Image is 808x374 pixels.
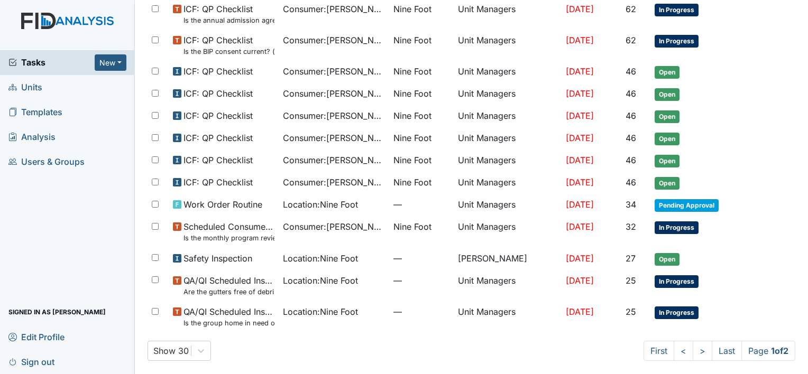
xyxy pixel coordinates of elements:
span: [DATE] [566,177,594,188]
span: [DATE] [566,35,594,45]
span: [DATE] [566,306,594,317]
strong: 1 of 2 [771,345,788,356]
span: In Progress [655,35,699,48]
span: Nine Foot [393,34,431,46]
span: — [393,252,449,265]
nav: task-pagination [644,341,795,361]
span: 25 [626,306,636,317]
td: Unit Managers [454,216,562,247]
a: > [693,341,712,361]
span: Consumer : [PERSON_NAME] [283,3,384,15]
span: Page [741,341,795,361]
span: Pending Approval [655,199,719,212]
span: Templates [8,104,62,120]
span: ICF: QP Checklist [183,132,253,144]
small: Is the group home in need of any outside repairs (paint, gutters, pressure wash, etc.)? [183,318,274,328]
span: 46 [626,88,636,99]
td: Unit Managers [454,301,562,332]
span: 46 [626,155,636,165]
span: In Progress [655,221,699,234]
a: Last [712,341,742,361]
span: Open [655,88,680,101]
span: In Progress [655,306,699,319]
span: Nine Foot [393,109,431,122]
span: Sign out [8,353,54,370]
span: [DATE] [566,133,594,143]
small: Is the BIP consent current? (document the date, BIP number in the comment section) [183,46,274,57]
span: 46 [626,110,636,121]
span: Open [655,133,680,145]
a: < [674,341,693,361]
span: [DATE] [566,199,594,210]
span: Consumer : [PERSON_NAME] [283,109,384,122]
span: ICF: QP Checklist [183,87,253,100]
span: [DATE] [566,88,594,99]
span: Open [655,66,680,79]
button: New [95,54,126,71]
span: Safety Inspection [183,252,252,265]
span: 25 [626,275,636,286]
span: Consumer : [PERSON_NAME] [283,34,384,46]
span: [DATE] [566,221,594,232]
td: Unit Managers [454,30,562,61]
span: 62 [626,35,636,45]
span: [DATE] [566,66,594,77]
span: ICF: QP Checklist [183,154,253,166]
span: Scheduled Consumer Chart Review Is the monthly program review completed by the 15th of the previo... [183,220,274,243]
span: 62 [626,4,636,14]
span: Nine Foot [393,220,431,233]
span: Units [8,79,42,96]
td: Unit Managers [454,83,562,105]
span: Consumer : [PERSON_NAME] [283,176,384,189]
span: Location : Nine Foot [283,305,358,318]
td: Unit Managers [454,194,562,216]
span: Open [655,110,680,123]
span: Nine Foot [393,132,431,144]
span: 34 [626,199,636,210]
span: Open [655,253,680,266]
span: Consumer : [PERSON_NAME] [283,132,384,144]
small: Is the annual admission agreement current? (document the date in the comment section) [183,15,274,25]
span: Users & Groups [8,154,85,170]
span: 46 [626,177,636,188]
td: Unit Managers [454,127,562,149]
span: Analysis [8,129,56,145]
span: — [393,198,449,211]
div: Show 30 [153,344,189,357]
span: [DATE] [566,110,594,121]
span: ICF: QP Checklist Is the annual admission agreement current? (document the date in the comment se... [183,3,274,25]
span: ICF: QP Checklist [183,109,253,122]
span: [DATE] [566,253,594,264]
span: Location : Nine Foot [283,274,358,287]
span: ICF: QP Checklist Is the BIP consent current? (document the date, BIP number in the comment section) [183,34,274,57]
span: Nine Foot [393,176,431,189]
span: ICF: QP Checklist [183,65,253,78]
span: 46 [626,66,636,77]
span: Location : Nine Foot [283,252,358,265]
span: In Progress [655,4,699,16]
span: 27 [626,253,636,264]
span: Consumer : [PERSON_NAME] [283,87,384,100]
span: ICF: QP Checklist [183,176,253,189]
span: Consumer : [PERSON_NAME] [283,220,384,233]
span: — [393,305,449,318]
span: Consumer : [PERSON_NAME] [283,154,384,166]
span: Open [655,155,680,167]
span: Nine Foot [393,154,431,166]
span: Location : Nine Foot [283,198,358,211]
td: Unit Managers [454,172,562,194]
span: Nine Foot [393,65,431,78]
span: [DATE] [566,155,594,165]
span: Signed in as [PERSON_NAME] [8,304,106,320]
td: Unit Managers [454,270,562,301]
a: Tasks [8,56,95,69]
span: Open [655,177,680,190]
span: 32 [626,221,636,232]
td: Unit Managers [454,149,562,172]
span: In Progress [655,275,699,288]
a: First [644,341,674,361]
td: Unit Managers [454,61,562,83]
span: 46 [626,133,636,143]
td: Unit Managers [454,105,562,127]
